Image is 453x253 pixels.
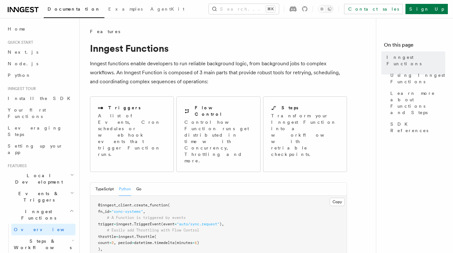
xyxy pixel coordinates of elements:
span: ( [154,234,156,239]
a: Install the SDK [5,93,75,104]
a: Overview [11,224,75,235]
button: Copy [330,198,345,206]
span: (minutes [174,240,192,245]
span: Local Development [5,172,70,185]
span: Inngest Functions [5,208,69,221]
a: Node.js [5,58,75,69]
span: Inngest Functions [386,54,445,67]
button: Events & Triggers [5,188,75,206]
span: create_function [134,203,168,207]
h4: On this page [384,41,445,51]
span: fn_id [98,209,109,214]
span: , period [114,240,132,245]
span: . [132,203,134,207]
span: trigger [98,222,114,226]
a: Examples [104,2,147,17]
h2: Triggers [108,104,141,111]
span: throttle [98,234,116,239]
span: ( [168,203,170,207]
span: Examples [108,6,143,12]
span: @inngest_client [98,203,132,207]
p: Control how Function runs get distributed in time with Concurrency, Throttling and more. [184,119,252,164]
span: = [192,240,195,245]
span: Throttle [136,234,154,239]
span: Python [8,73,31,78]
span: = [109,209,111,214]
span: ), [98,247,102,251]
h2: Steps [281,104,298,111]
kbd: ⌘K [266,6,275,12]
a: Sign Up [405,4,448,14]
span: Documentation [48,6,101,12]
button: Go [136,183,141,196]
button: Local Development [5,170,75,188]
span: ) [197,240,199,245]
span: Next.js [8,50,38,55]
span: Leveraging Steps [8,125,62,137]
button: Inngest Functions [5,206,75,224]
span: = [114,222,116,226]
span: Features [5,163,27,168]
a: Python [5,69,75,81]
span: (event [161,222,174,226]
a: Using Inngest Functions [388,69,445,87]
span: , [143,209,145,214]
span: inngest. [118,234,136,239]
span: Node.js [8,61,38,66]
a: Next.js [5,46,75,58]
span: Steps & Workflows [11,238,72,251]
span: Home [8,26,26,32]
a: Contact sales [344,4,403,14]
span: = [132,240,134,245]
span: inngest. [116,222,134,226]
a: Documentation [44,2,104,18]
h1: Inngest Functions [90,42,347,54]
button: Python [119,183,131,196]
span: Your first Functions [8,107,46,119]
a: Home [5,23,75,35]
button: Toggle dark mode [318,5,333,13]
span: = [116,234,118,239]
span: "sync-systems" [111,209,143,214]
span: SDK References [390,121,445,134]
span: 2 [111,240,114,245]
a: Inngest Functions [384,51,445,69]
p: Inngest functions enable developers to run reliable background logic, from background jobs to com... [90,59,347,86]
span: Events & Triggers [5,190,70,203]
span: 1 [195,240,197,245]
span: Overview [14,227,80,232]
a: SDK References [388,118,445,136]
a: TriggersA list of Events, Cron schedules or webhook events that trigger Function runs. [90,96,174,172]
a: StepsTransform your Inngest Function into a workflow with retriable checkpoints. [263,96,347,172]
span: = [174,222,177,226]
a: Setting up your app [5,140,75,158]
span: Features [90,28,120,35]
span: = [109,240,111,245]
span: Using Inngest Functions [390,72,445,85]
a: Your first Functions [5,104,75,122]
span: Learn more about Functions and Steps [390,90,445,116]
span: AgentKit [150,6,184,12]
h2: Flow Control [195,104,252,117]
span: datetime. [134,240,154,245]
span: count [98,240,109,245]
span: ), [219,222,224,226]
span: "auto/sync.request" [177,222,219,226]
span: # Easily add Throttling with Flow Control [107,228,199,232]
p: A list of Events, Cron schedules or webhook events that trigger Function runs. [98,113,166,158]
span: TriggerEvent [134,222,161,226]
span: Setting up your app [8,143,63,155]
span: # A Function is triggered by events [107,215,186,220]
a: Flow ControlControl how Function runs get distributed in time with Concurrency, Throttling and more. [176,96,260,172]
button: TypeScript [95,183,114,196]
span: Install the SDK [8,96,74,101]
a: AgentKit [147,2,188,17]
span: timedelta [154,240,174,245]
span: Quick start [5,40,33,45]
a: Leveraging Steps [5,122,75,140]
p: Transform your Inngest Function into a workflow with retriable checkpoints. [271,113,340,158]
span: Inngest tour [5,86,36,91]
button: Search...⌘K [209,4,279,14]
a: Learn more about Functions and Steps [388,87,445,118]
